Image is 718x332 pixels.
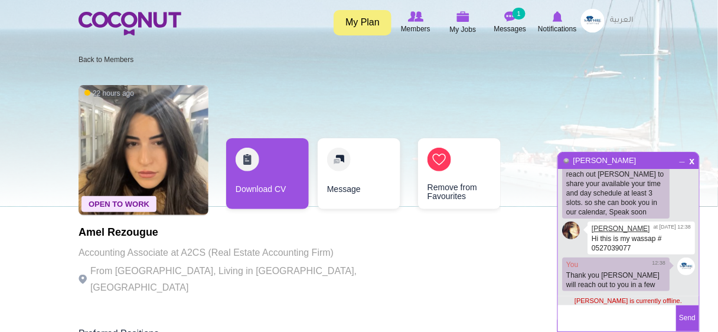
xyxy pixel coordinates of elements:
a: My Plan [334,10,391,35]
a: Messages Messages 1 [487,9,534,36]
a: [PERSON_NAME] [573,156,637,165]
img: My Jobs [456,11,469,22]
small: 1 [513,8,526,19]
a: My Jobs My Jobs [439,9,487,37]
span: Close [687,155,697,164]
a: Message [318,138,400,209]
a: Browse Members Members [392,9,439,36]
span: Messages [494,23,527,35]
a: [PERSON_NAME] [592,224,650,233]
img: Messages [504,11,516,22]
img: PHOTO-2025-09-05-16-14-27.jpg [677,258,695,275]
p: From [GEOGRAPHIC_DATA], Living in [GEOGRAPHIC_DATA], [GEOGRAPHIC_DATA] [79,263,403,296]
span: Minimize [677,154,687,161]
button: Send [676,305,699,331]
img: Browse Members [408,11,423,22]
a: You [566,261,578,269]
div: 3 / 3 [409,138,492,215]
a: Back to Members [79,56,133,64]
a: Notifications Notifications [534,9,581,36]
a: Remove from Favourites [418,138,501,209]
span: My Jobs [450,24,477,35]
img: Notifications [553,11,563,22]
a: العربية [605,9,639,32]
span: 12:38 [652,259,665,267]
span: Notifications [538,23,576,35]
div: [PERSON_NAME] is currently offline. [558,296,699,305]
div: 2 / 3 [318,138,400,215]
span: at [DATE] 12:38 [653,223,690,231]
span: Open To Work [81,196,156,212]
p: Accounting Associate at A2CS (Real Estate Accounting Firm) [79,245,403,261]
a: Download CV [226,138,309,209]
span: Members [401,23,430,35]
span: 22 hours ago [84,89,134,99]
img: Home [79,12,181,35]
p: Thank you [PERSON_NAME] will reach out to you in a few [566,271,665,289]
img: solo.jpg [562,222,580,239]
h1: Amel Rezougue [79,227,403,239]
div: 1 / 3 [226,138,309,215]
p: Hi this is my wassap # 0527039077 [592,234,691,253]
